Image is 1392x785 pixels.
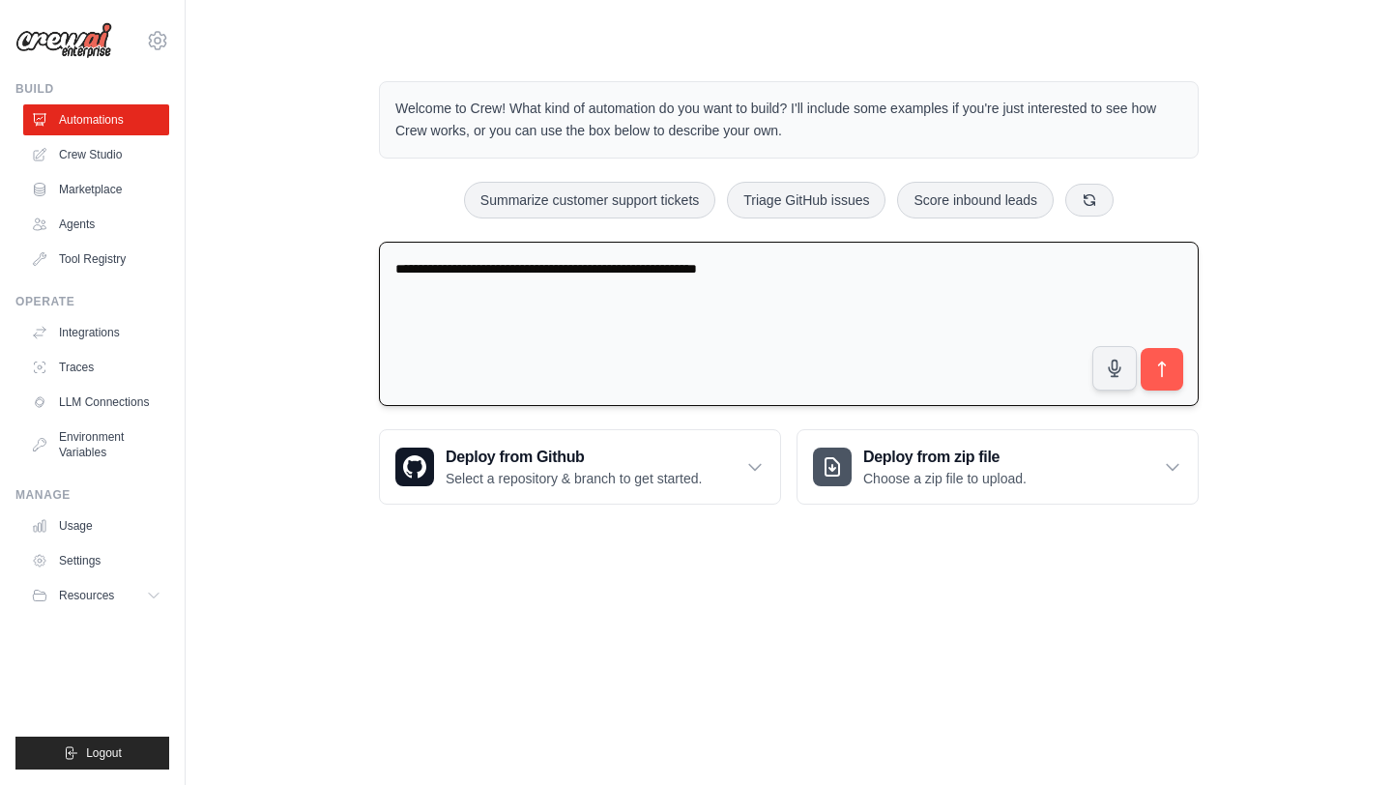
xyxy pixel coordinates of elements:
span: Logout [86,745,122,761]
a: Automations [23,104,169,135]
a: Settings [23,545,169,576]
a: Environment Variables [23,422,169,468]
a: Tool Registry [23,244,169,275]
div: Operate [15,294,169,309]
span: Resources [59,588,114,603]
button: Resources [23,580,169,611]
a: Crew Studio [23,139,169,170]
a: Integrations [23,317,169,348]
p: Welcome to Crew! What kind of automation do you want to build? I'll include some examples if you'... [395,98,1182,142]
button: Triage GitHub issues [727,182,885,218]
h3: Deploy from Github [446,446,702,469]
button: Summarize customer support tickets [464,182,715,218]
button: Score inbound leads [897,182,1054,218]
a: Usage [23,510,169,541]
a: Agents [23,209,169,240]
p: Select a repository & branch to get started. [446,469,702,488]
a: Traces [23,352,169,383]
h3: Deploy from zip file [863,446,1027,469]
iframe: Chat Widget [1295,692,1392,785]
img: Logo [15,22,112,59]
a: Marketplace [23,174,169,205]
button: Logout [15,737,169,770]
a: LLM Connections [23,387,169,418]
div: Manage [15,487,169,503]
p: Choose a zip file to upload. [863,469,1027,488]
div: Build [15,81,169,97]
